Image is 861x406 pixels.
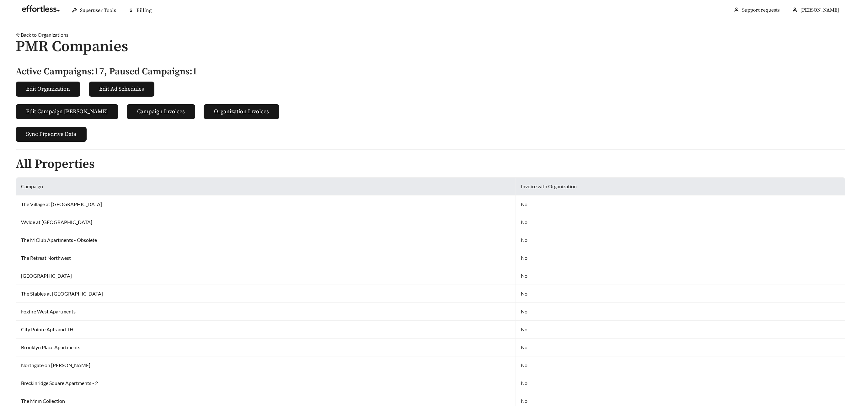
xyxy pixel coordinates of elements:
[16,231,516,249] td: The M Club Apartments - Obsolete
[16,267,516,285] td: [GEOGRAPHIC_DATA]
[16,249,516,267] td: The Retreat Northwest
[136,7,152,13] span: Billing
[99,85,144,93] span: Edit Ad Schedules
[26,130,76,138] span: Sync Pipedrive Data
[26,107,108,116] span: Edit Campaign [PERSON_NAME]
[742,7,780,13] a: Support requests
[800,7,839,13] span: [PERSON_NAME]
[16,303,516,321] td: Foxfire West Apartments
[16,32,21,37] span: arrow-left
[516,267,845,285] td: No
[516,195,845,213] td: No
[16,39,845,55] h1: PMR Companies
[516,339,845,356] td: No
[26,85,70,93] span: Edit Organization
[214,107,269,116] span: Organization Invoices
[16,195,516,213] td: The Village at [GEOGRAPHIC_DATA]
[16,127,87,142] button: Sync Pipedrive Data
[16,356,516,374] td: Northgate on [PERSON_NAME]
[16,178,516,195] th: Campaign
[516,178,845,195] th: Invoice with Organization
[16,104,118,119] button: Edit Campaign [PERSON_NAME]
[16,82,80,97] button: Edit Organization
[516,321,845,339] td: No
[516,285,845,303] td: No
[204,104,279,119] button: Organization Invoices
[516,374,845,392] td: No
[16,374,516,392] td: Breckinridge Square Apartments - 2
[16,67,845,77] h5: Active Campaigns: 17 , Paused Campaigns: 1
[516,303,845,321] td: No
[516,213,845,231] td: No
[16,285,516,303] td: The Stables at [GEOGRAPHIC_DATA]
[80,7,116,13] span: Superuser Tools
[516,249,845,267] td: No
[16,321,516,339] td: City Pointe Apts and TH
[137,107,185,116] span: Campaign Invoices
[516,356,845,374] td: No
[127,104,195,119] button: Campaign Invoices
[16,339,516,356] td: Brooklyn Place Apartments
[16,213,516,231] td: Wylde at [GEOGRAPHIC_DATA]
[516,231,845,249] td: No
[16,157,845,171] h2: All Properties
[89,82,154,97] button: Edit Ad Schedules
[16,32,68,38] a: arrow-leftBack to Organizations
